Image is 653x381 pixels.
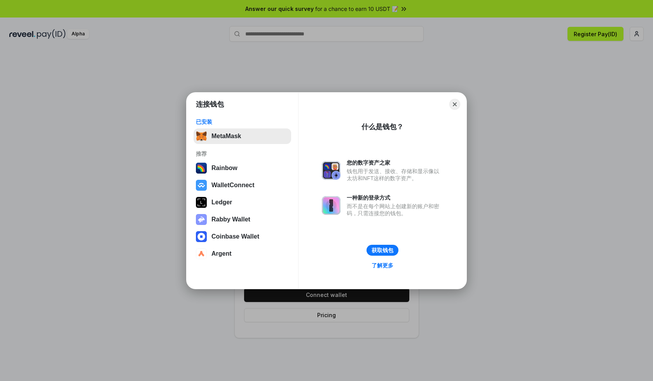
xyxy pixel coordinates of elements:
[196,214,207,225] img: svg+xml,%3Csvg%20xmlns%3D%22http%3A%2F%2Fwww.w3.org%2F2000%2Fsvg%22%20fill%3D%22none%22%20viewBox...
[211,216,250,223] div: Rabby Wallet
[372,247,393,254] div: 获取钱包
[194,160,291,176] button: Rainbow
[196,248,207,259] img: svg+xml,%3Csvg%20width%3D%2228%22%20height%3D%2228%22%20viewBox%3D%220%200%2028%2028%22%20fill%3D...
[347,168,443,182] div: 钱包用于发送、接收、存储和显示像以太坊和NFT这样的数字资产。
[322,196,340,215] img: svg+xml,%3Csvg%20xmlns%3D%22http%3A%2F%2Fwww.w3.org%2F2000%2Fsvg%22%20fill%3D%22none%22%20viewBox...
[196,131,207,142] img: svg+xml,%3Csvg%20fill%3D%22none%22%20height%3D%2233%22%20viewBox%3D%220%200%2035%2033%22%20width%...
[347,159,443,166] div: 您的数字资产之家
[194,212,291,227] button: Rabby Wallet
[196,150,289,157] div: 推荐
[347,203,443,217] div: 而不是在每个网站上创建新的账户和密码，只需连接您的钱包。
[196,231,207,242] img: svg+xml,%3Csvg%20width%3D%2228%22%20height%3D%2228%22%20viewBox%3D%220%200%2028%2028%22%20fill%3D...
[211,133,241,140] div: MetaMask
[196,100,224,109] h1: 连接钱包
[194,229,291,244] button: Coinbase Wallet
[322,161,340,180] img: svg+xml,%3Csvg%20xmlns%3D%22http%3A%2F%2Fwww.w3.org%2F2000%2Fsvg%22%20fill%3D%22none%22%20viewBox...
[367,245,398,256] button: 获取钱包
[367,260,398,270] a: 了解更多
[211,165,237,172] div: Rainbow
[211,250,232,257] div: Argent
[196,197,207,208] img: svg+xml,%3Csvg%20xmlns%3D%22http%3A%2F%2Fwww.w3.org%2F2000%2Fsvg%22%20width%3D%2228%22%20height%3...
[196,163,207,174] img: svg+xml,%3Csvg%20width%3D%22120%22%20height%3D%22120%22%20viewBox%3D%220%200%20120%20120%22%20fil...
[361,122,403,132] div: 什么是钱包？
[194,195,291,210] button: Ledger
[194,177,291,193] button: WalletConnect
[196,180,207,191] img: svg+xml,%3Csvg%20width%3D%2228%22%20height%3D%2228%22%20viewBox%3D%220%200%2028%2028%22%20fill%3D...
[372,262,393,269] div: 了解更多
[211,199,232,206] div: Ledger
[347,194,443,201] div: 一种新的登录方式
[196,118,289,125] div: 已安装
[449,99,460,110] button: Close
[194,128,291,144] button: MetaMask
[211,182,255,189] div: WalletConnect
[194,246,291,262] button: Argent
[211,233,259,240] div: Coinbase Wallet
